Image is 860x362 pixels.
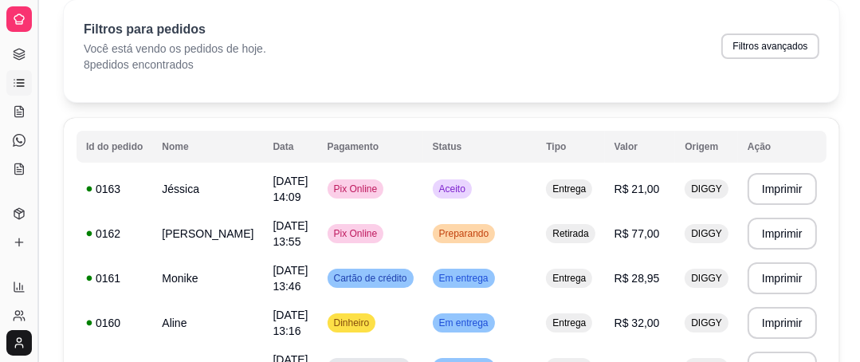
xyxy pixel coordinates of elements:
th: Ação [738,131,827,163]
th: Id do pedido [77,131,152,163]
span: Dinheiro [331,317,373,329]
p: Filtros para pedidos [84,20,266,39]
td: Jéssica [152,167,263,211]
th: Valor [605,131,676,163]
button: Filtros avançados [721,33,819,59]
div: 0162 [86,226,143,242]
span: Entrega [549,183,589,195]
span: R$ 28,95 [615,272,660,285]
td: Monike [152,256,263,301]
span: [DATE] 13:46 [273,264,308,293]
span: Aceito [436,183,469,195]
th: Pagamento [318,131,423,163]
span: [DATE] 13:55 [273,219,308,248]
div: 0160 [86,315,143,331]
span: DIGGY [688,183,725,195]
span: Entrega [549,317,589,329]
span: R$ 77,00 [615,227,660,240]
th: Status [423,131,537,163]
span: R$ 32,00 [615,317,660,329]
th: Nome [152,131,263,163]
th: Data [263,131,317,163]
td: Aline [152,301,263,345]
span: DIGGY [688,227,725,240]
button: Imprimir [748,173,817,205]
th: Origem [675,131,738,163]
button: Imprimir [748,262,817,294]
span: R$ 21,00 [615,183,660,195]
span: [DATE] 13:16 [273,309,308,337]
th: Tipo [536,131,604,163]
span: Cartão de crédito [331,272,410,285]
p: 8 pedidos encontrados [84,57,266,73]
span: Pix Online [331,227,381,240]
span: Entrega [549,272,589,285]
span: Preparando [436,227,493,240]
button: Imprimir [748,218,817,250]
span: DIGGY [688,272,725,285]
div: 0161 [86,270,143,286]
span: DIGGY [688,317,725,329]
p: Você está vendo os pedidos de hoje. [84,41,266,57]
span: Em entrega [436,317,492,329]
div: 0163 [86,181,143,197]
span: Pix Online [331,183,381,195]
span: [DATE] 14:09 [273,175,308,203]
span: Em entrega [436,272,492,285]
td: [PERSON_NAME] [152,211,263,256]
button: Imprimir [748,307,817,339]
span: Retirada [549,227,591,240]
